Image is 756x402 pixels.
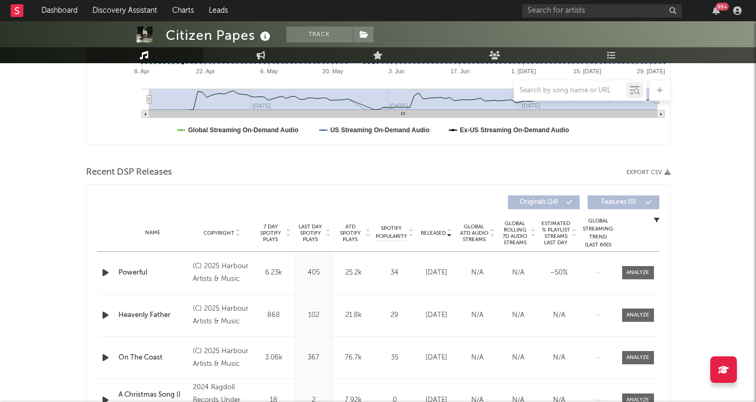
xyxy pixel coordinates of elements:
[336,353,371,363] div: 76.7k
[193,345,251,371] div: (C) 2025 Harbour Artists & Music
[511,68,536,74] text: 1. [DATE]
[257,224,285,243] span: 7 Day Spotify Plays
[541,353,577,363] div: N/A
[322,68,343,74] text: 20. May
[336,310,371,321] div: 21.8k
[193,260,251,286] div: (C) 2025 Harbour Artists & Music
[118,310,188,321] a: Heavenly Father
[500,268,536,278] div: N/A
[541,310,577,321] div: N/A
[626,169,670,176] button: Export CSV
[500,353,536,363] div: N/A
[514,87,626,95] input: Search by song name or URL
[134,68,149,74] text: 8. Apr
[296,268,331,278] div: 405
[522,4,682,18] input: Search for artists
[419,310,454,321] div: [DATE]
[421,230,446,236] span: Released
[582,217,614,249] div: Global Streaming Trend (Last 60D)
[460,224,489,243] span: Global ATD Audio Streams
[257,353,291,363] div: 3.06k
[541,220,571,246] span: Estimated % Playlist Streams Last Day
[376,310,413,321] div: 29
[296,353,331,363] div: 367
[193,303,251,328] div: (C) 2025 Harbour Artists & Music
[188,126,299,134] text: Global Streaming On-Demand Audio
[336,224,364,243] span: ATD Spotify Plays
[118,229,188,237] div: Name
[86,166,172,179] span: Recent DSP Releases
[450,68,469,74] text: 17. Jun
[636,68,665,74] text: 29. [DATE]
[460,310,495,321] div: N/A
[257,310,291,321] div: 868
[460,268,495,278] div: N/A
[515,199,564,206] span: Originals ( 14 )
[203,230,234,236] span: Copyright
[118,268,188,278] a: Powerful
[716,3,729,11] div: 99 +
[376,353,413,363] div: 35
[260,68,278,74] text: 6. May
[500,310,536,321] div: N/A
[388,68,404,74] text: 3. Jun
[594,199,643,206] span: Features ( 0 )
[296,310,331,321] div: 102
[500,220,530,246] span: Global Rolling 7D Audio Streams
[376,225,407,241] span: Spotify Popularity
[460,353,495,363] div: N/A
[376,268,413,278] div: 34
[460,126,569,134] text: Ex-US Streaming On-Demand Audio
[419,268,454,278] div: [DATE]
[118,353,188,363] a: On The Coast
[508,195,580,209] button: Originals(14)
[336,268,371,278] div: 25.2k
[330,126,429,134] text: US Streaming On-Demand Audio
[286,27,353,42] button: Track
[419,353,454,363] div: [DATE]
[196,68,215,74] text: 22. Apr
[166,27,273,44] div: Citizen Papes
[541,268,577,278] div: ~ 50 %
[573,68,601,74] text: 15. [DATE]
[712,6,720,15] button: 99+
[588,195,659,209] button: Features(0)
[296,224,325,243] span: Last Day Spotify Plays
[257,268,291,278] div: 6.23k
